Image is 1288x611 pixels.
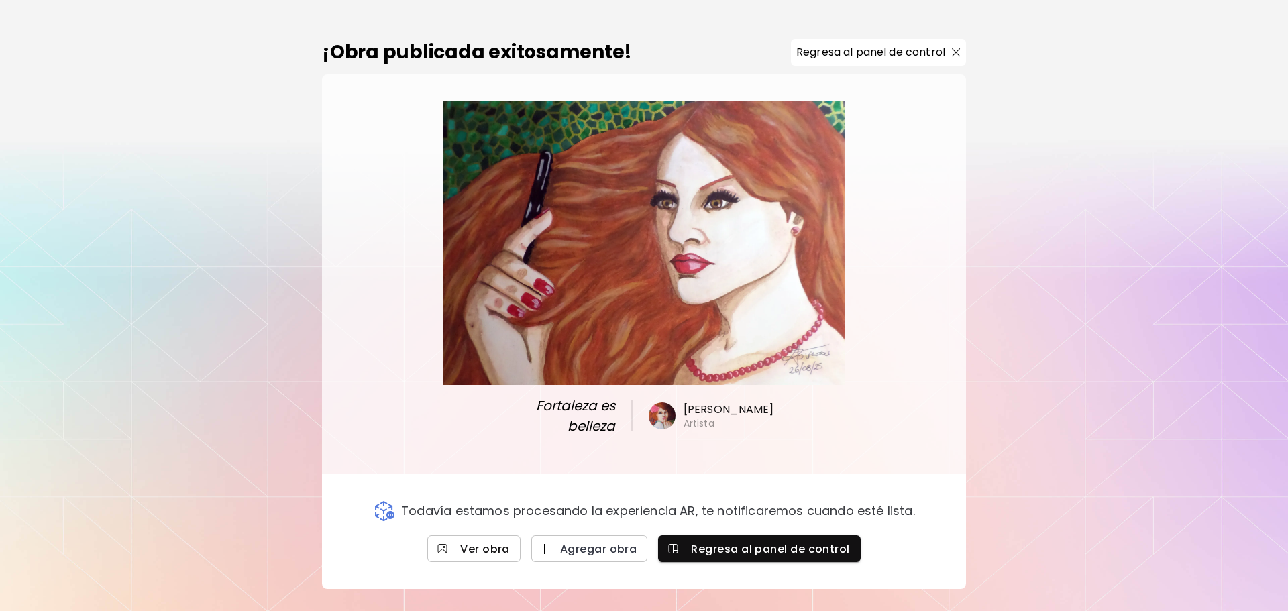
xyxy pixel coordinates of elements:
[684,402,774,417] h6: [PERSON_NAME]
[684,417,714,429] h6: Artista
[322,38,632,66] h2: ¡Obra publicada exitosamente!
[500,396,615,436] span: Fortaleza es belleza
[658,535,860,562] button: Regresa al panel de control
[669,542,849,556] span: Regresa al panel de control
[443,101,845,385] img: large.webp
[791,39,966,66] button: Regresa al panel de control
[401,504,915,518] p: Todavía estamos procesando la experiencia AR, te notificaremos cuando esté lista.
[427,535,521,562] a: Ver obra
[438,542,510,556] span: Ver obra
[531,535,648,562] button: Agregar obra
[796,44,945,60] p: Regresa al panel de control
[542,542,637,556] span: Agregar obra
